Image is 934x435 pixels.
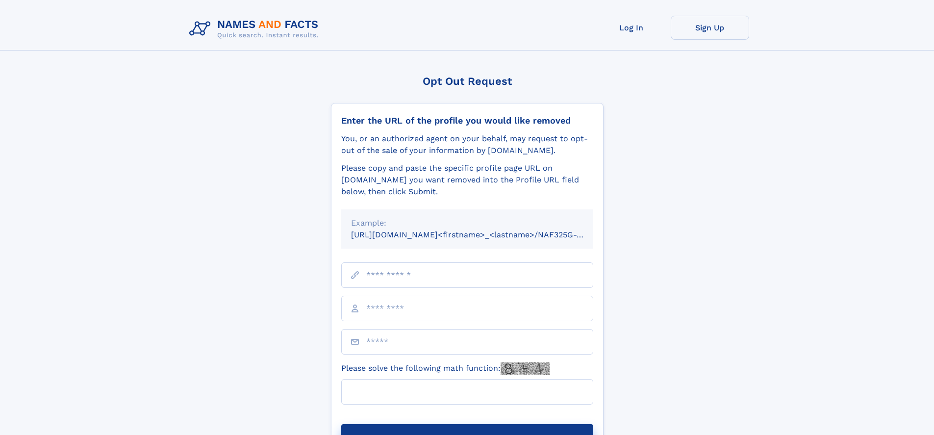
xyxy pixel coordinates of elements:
[341,162,593,198] div: Please copy and paste the specific profile page URL on [DOMAIN_NAME] you want removed into the Pr...
[341,115,593,126] div: Enter the URL of the profile you would like removed
[341,362,550,375] label: Please solve the following math function:
[351,230,612,239] small: [URL][DOMAIN_NAME]<firstname>_<lastname>/NAF325G-xxxxxxxx
[341,133,593,156] div: You, or an authorized agent on your behalf, may request to opt-out of the sale of your informatio...
[351,217,583,229] div: Example:
[592,16,671,40] a: Log In
[185,16,327,42] img: Logo Names and Facts
[331,75,604,87] div: Opt Out Request
[671,16,749,40] a: Sign Up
